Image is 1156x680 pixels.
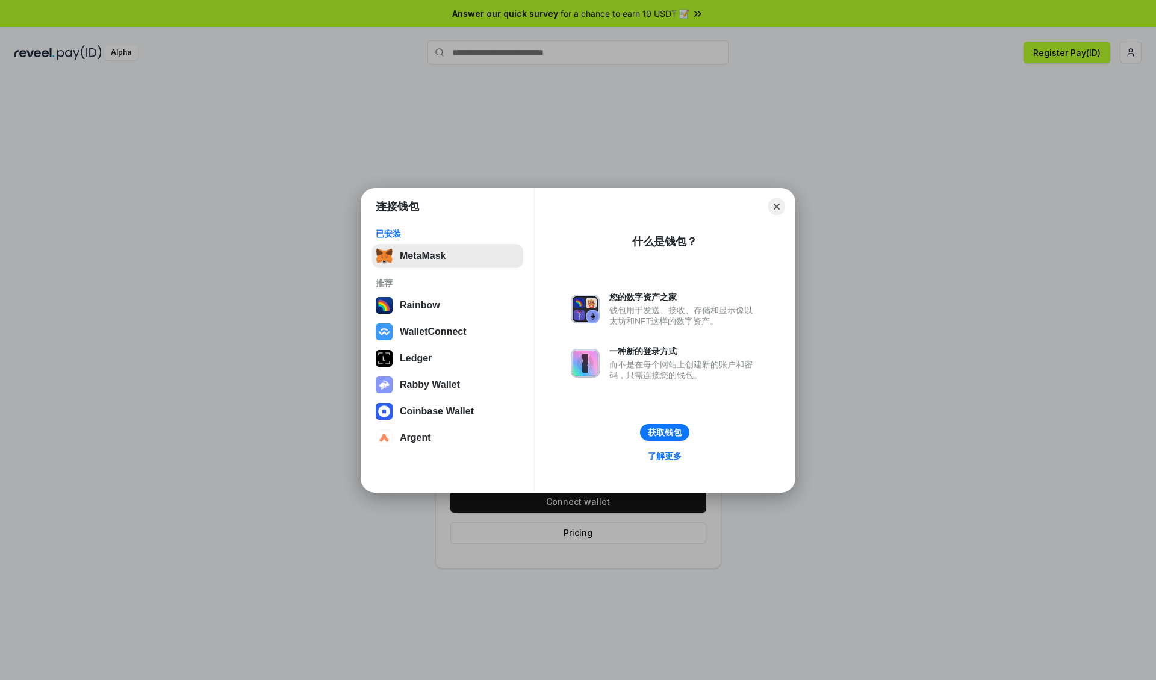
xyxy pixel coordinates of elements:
[376,323,393,340] img: svg+xml,%3Csvg%20width%3D%2228%22%20height%3D%2228%22%20viewBox%3D%220%200%2028%2028%22%20fill%3D...
[376,350,393,367] img: svg+xml,%3Csvg%20xmlns%3D%22http%3A%2F%2Fwww.w3.org%2F2000%2Fsvg%22%20width%3D%2228%22%20height%3...
[376,429,393,446] img: svg+xml,%3Csvg%20width%3D%2228%22%20height%3D%2228%22%20viewBox%3D%220%200%2028%2028%22%20fill%3D...
[400,432,431,443] div: Argent
[376,199,419,214] h1: 连接钱包
[400,300,440,311] div: Rainbow
[641,448,689,464] a: 了解更多
[609,292,759,302] div: 您的数字资产之家
[400,326,467,337] div: WalletConnect
[609,305,759,326] div: 钱包用于发送、接收、存储和显示像以太坊和NFT这样的数字资产。
[640,424,689,441] button: 获取钱包
[376,297,393,314] img: svg+xml,%3Csvg%20width%3D%22120%22%20height%3D%22120%22%20viewBox%3D%220%200%20120%20120%22%20fil...
[400,353,432,364] div: Ledger
[632,234,697,249] div: 什么是钱包？
[400,379,460,390] div: Rabby Wallet
[571,295,600,323] img: svg+xml,%3Csvg%20xmlns%3D%22http%3A%2F%2Fwww.w3.org%2F2000%2Fsvg%22%20fill%3D%22none%22%20viewBox...
[376,376,393,393] img: svg+xml,%3Csvg%20xmlns%3D%22http%3A%2F%2Fwww.w3.org%2F2000%2Fsvg%22%20fill%3D%22none%22%20viewBox...
[372,320,523,344] button: WalletConnect
[372,399,523,423] button: Coinbase Wallet
[372,426,523,450] button: Argent
[376,278,520,289] div: 推荐
[400,406,474,417] div: Coinbase Wallet
[376,248,393,264] img: svg+xml,%3Csvg%20fill%3D%22none%22%20height%3D%2233%22%20viewBox%3D%220%200%2035%2033%22%20width%...
[609,359,759,381] div: 而不是在每个网站上创建新的账户和密码，只需连接您的钱包。
[571,349,600,378] img: svg+xml,%3Csvg%20xmlns%3D%22http%3A%2F%2Fwww.w3.org%2F2000%2Fsvg%22%20fill%3D%22none%22%20viewBox...
[400,251,446,261] div: MetaMask
[372,346,523,370] button: Ledger
[376,228,520,239] div: 已安装
[648,451,682,461] div: 了解更多
[372,373,523,397] button: Rabby Wallet
[768,198,785,215] button: Close
[648,427,682,438] div: 获取钱包
[372,244,523,268] button: MetaMask
[372,293,523,317] button: Rainbow
[609,346,759,357] div: 一种新的登录方式
[376,403,393,420] img: svg+xml,%3Csvg%20width%3D%2228%22%20height%3D%2228%22%20viewBox%3D%220%200%2028%2028%22%20fill%3D...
